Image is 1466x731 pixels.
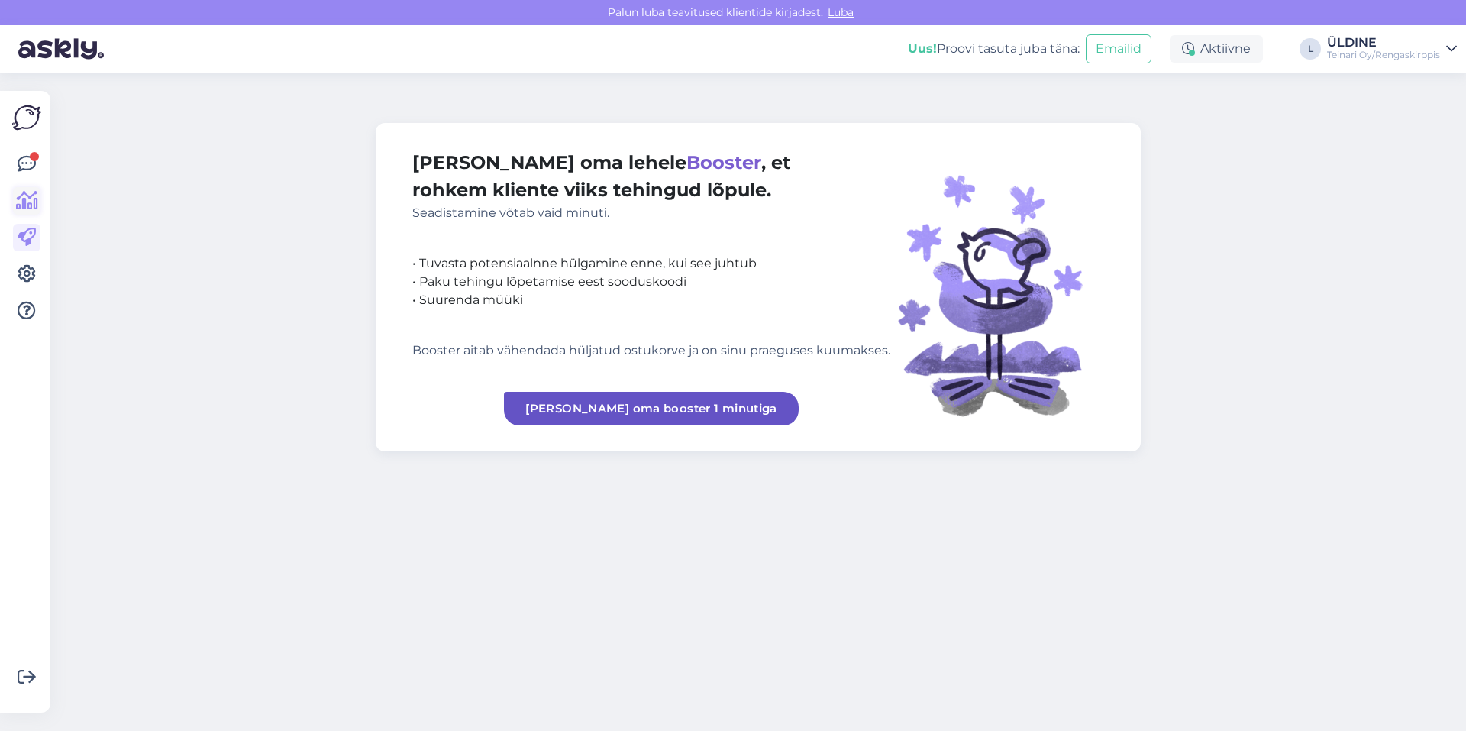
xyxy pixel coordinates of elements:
[412,149,890,222] div: [PERSON_NAME] oma lehele , et rohkem kliente viiks tehingud lõpule.
[890,149,1104,425] img: illustration
[823,5,858,19] span: Luba
[412,273,890,291] div: • Paku tehingu lõpetamise eest sooduskoodi
[412,204,890,222] div: Seadistamine võtab vaid minuti.
[412,254,890,273] div: • Tuvasta potensiaalnne hülgamine enne, kui see juhtub
[908,41,937,56] b: Uus!
[1300,38,1321,60] div: L
[1327,37,1440,49] div: ÜLDINE
[504,392,799,425] a: [PERSON_NAME] oma booster 1 minutiga
[412,341,890,360] div: Booster aitab vähendada hüljatud ostukorve ja on sinu praeguses kuumakses.
[1170,35,1263,63] div: Aktiivne
[908,40,1080,58] div: Proovi tasuta juba täna:
[1086,34,1151,63] button: Emailid
[686,151,761,173] span: Booster
[412,291,890,309] div: • Suurenda müüki
[1327,49,1440,61] div: Teinari Oy/Rengaskirppis
[12,103,41,132] img: Askly Logo
[1327,37,1457,61] a: ÜLDINETeinari Oy/Rengaskirppis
